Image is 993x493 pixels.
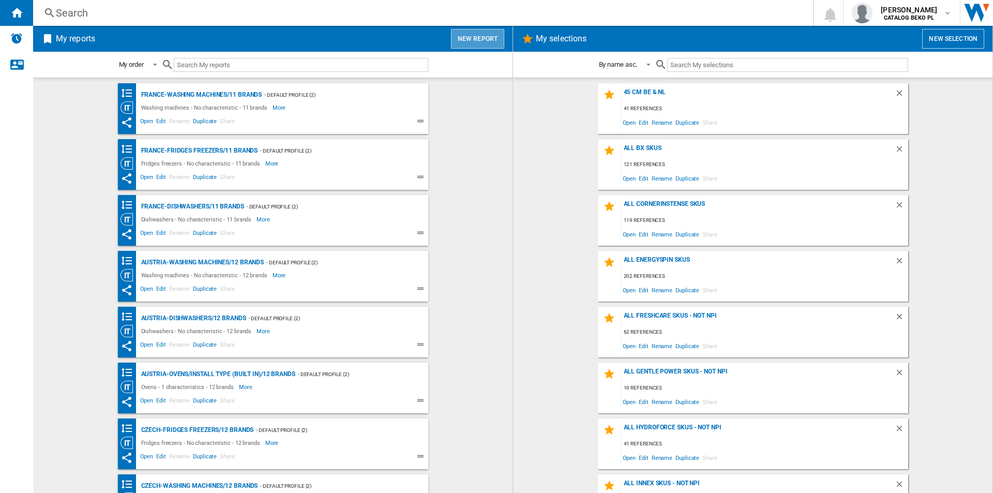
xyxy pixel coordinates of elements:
[534,29,589,49] h2: My selections
[239,381,254,393] span: More
[884,14,934,21] b: CATALOG BEKO PL
[168,396,191,408] span: Rename
[257,213,272,226] span: More
[155,340,168,352] span: Edit
[451,29,504,49] button: New report
[121,255,139,267] div: Brands banding
[650,283,674,297] span: Rename
[257,325,272,337] span: More
[139,228,155,241] span: Open
[674,227,701,241] span: Duplicate
[265,437,280,449] span: More
[119,61,144,68] div: My order
[621,158,908,171] div: 121 references
[155,452,168,464] span: Edit
[258,144,407,157] div: - Default profile (2)
[218,172,236,185] span: Share
[273,269,288,281] span: More
[191,396,218,408] span: Duplicate
[265,157,280,170] span: More
[139,213,257,226] div: Dishwashers - No characteristic - 11 brands
[674,283,701,297] span: Duplicate
[621,424,895,438] div: all hydroforce skus - not npi
[264,256,407,269] div: - Default profile (2)
[621,451,638,465] span: Open
[895,88,908,102] div: Delete
[139,144,258,157] div: France-Fridges freezers/11 brands
[895,424,908,438] div: Delete
[121,101,139,114] div: Category View
[10,32,23,44] img: alerts-logo.svg
[121,396,133,408] ng-md-icon: This report has been shared with you
[674,171,701,185] span: Duplicate
[637,283,650,297] span: Edit
[621,326,908,339] div: 62 references
[621,312,895,326] div: all freshcare skus - not npi
[168,172,191,185] span: Rename
[121,325,139,337] div: Category View
[139,396,155,408] span: Open
[191,340,218,352] span: Duplicate
[701,451,719,465] span: Share
[121,87,139,100] div: Brands banding
[218,284,236,296] span: Share
[701,227,719,241] span: Share
[191,172,218,185] span: Duplicate
[273,101,288,114] span: More
[168,340,191,352] span: Rename
[139,172,155,185] span: Open
[621,227,638,241] span: Open
[701,395,719,409] span: Share
[295,368,408,381] div: - Default profile (2)
[121,437,139,449] div: Category View
[121,199,139,212] div: Brands banding
[244,200,408,213] div: - Default profile (2)
[895,200,908,214] div: Delete
[881,5,937,15] span: [PERSON_NAME]
[621,214,908,227] div: 119 references
[621,256,895,270] div: all energyspin skus
[621,115,638,129] span: Open
[139,381,239,393] div: Ovens - 1 characteristics - 12 brands
[155,228,168,241] span: Edit
[191,116,218,129] span: Duplicate
[599,61,638,68] div: By name asc.
[168,228,191,241] span: Rename
[621,395,638,409] span: Open
[155,116,168,129] span: Edit
[621,438,908,451] div: 41 references
[621,88,895,102] div: 45 cm be & NL
[218,452,236,464] span: Share
[895,144,908,158] div: Delete
[621,102,908,115] div: 41 references
[701,171,719,185] span: Share
[121,269,139,281] div: Category View
[191,452,218,464] span: Duplicate
[139,284,155,296] span: Open
[852,3,872,23] img: profile.jpg
[139,200,244,213] div: France-Dishwashers/11 brands
[621,382,908,395] div: 10 references
[121,340,133,352] ng-md-icon: This report has been shared with you
[218,340,236,352] span: Share
[895,256,908,270] div: Delete
[650,339,674,353] span: Rename
[637,451,650,465] span: Edit
[121,452,133,464] ng-md-icon: This report has been shared with you
[121,172,133,185] ng-md-icon: This report has been shared with you
[155,396,168,408] span: Edit
[674,339,701,353] span: Duplicate
[650,171,674,185] span: Rename
[139,424,254,437] div: Czech-Fridges freezers/12 brands
[168,284,191,296] span: Rename
[650,395,674,409] span: Rename
[121,228,133,241] ng-md-icon: This report has been shared with you
[650,451,674,465] span: Rename
[121,366,139,379] div: Brands banding
[155,284,168,296] span: Edit
[121,381,139,393] div: Category View
[637,115,650,129] span: Edit
[139,480,258,492] div: Czech-Washing machines/12 brands
[121,310,139,323] div: Brands banding
[121,422,139,435] div: Brands banding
